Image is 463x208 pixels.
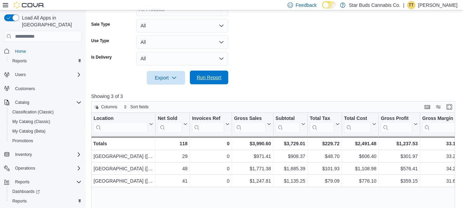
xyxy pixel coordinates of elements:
span: Load All Apps in [GEOGRAPHIC_DATA] [19,14,82,28]
span: Reports [10,57,82,65]
label: Sale Type [91,22,110,27]
span: Promotions [10,137,82,145]
button: Reports [12,178,32,186]
span: Users [15,72,26,77]
div: 41 [158,177,187,185]
button: Catalog [1,98,84,107]
button: Total Tax [310,115,340,133]
p: [PERSON_NAME] [418,1,458,9]
button: Keyboard shortcuts [423,103,431,111]
span: My Catalog (Classic) [12,119,50,124]
div: Net Sold [158,115,182,122]
div: Gross Sales [234,115,266,133]
span: Export [151,71,181,85]
div: $301.97 [381,152,418,161]
div: $3,729.01 [276,139,305,148]
button: Display options [434,103,442,111]
div: 33.19% [422,139,462,148]
span: Classification (Classic) [12,109,54,115]
span: Sort fields [130,104,148,110]
div: $2,491.48 [344,139,376,148]
button: Users [12,71,28,79]
span: Home [15,49,26,54]
div: Net Sold [158,115,182,133]
button: My Catalog (Beta) [7,126,84,136]
div: 0 [192,139,229,148]
label: Is Delivery [91,54,112,60]
span: Reports [15,179,29,185]
button: Export [147,71,185,85]
div: $908.37 [276,152,305,161]
span: Reports [10,197,82,205]
span: Columns [101,104,117,110]
button: Gross Profit [381,115,418,133]
div: 29 [158,152,187,161]
div: Invoices Ref [192,115,224,133]
div: 0 [192,152,229,161]
span: Users [12,71,82,79]
button: All [136,19,228,33]
div: $1,135.25 [276,177,305,185]
a: Dashboards [7,187,84,196]
a: Classification (Classic) [10,108,57,116]
button: Promotions [7,136,84,146]
div: $606.40 [344,152,376,161]
div: [GEOGRAPHIC_DATA] ([GEOGRAPHIC_DATA]) [94,177,153,185]
p: | [403,1,404,9]
span: Operations [15,166,35,171]
span: Home [12,47,82,55]
span: Catalog [15,100,29,105]
div: 0 [192,177,229,185]
input: Dark Mode [322,1,337,9]
button: Reports [7,56,84,66]
div: Total Tax [310,115,334,122]
div: Gross Margin [422,115,457,122]
div: $79.09 [310,177,340,185]
a: Dashboards [10,187,42,196]
span: My Catalog (Beta) [12,129,46,134]
div: $1,108.98 [344,165,376,173]
div: $1,685.39 [276,165,305,173]
div: Invoices Ref [192,115,224,122]
a: My Catalog (Beta) [10,127,48,135]
button: Total Cost [344,115,376,133]
div: Total Cost [344,115,371,122]
div: $1,247.81 [234,177,271,185]
div: Location [94,115,148,133]
div: $776.10 [344,177,376,185]
a: Promotions [10,137,36,145]
button: Users [1,70,84,79]
span: Inventory [12,150,82,159]
div: $359.15 [381,177,418,185]
span: Dashboards [10,187,82,196]
div: $1,771.38 [234,165,271,173]
button: Location [94,115,153,133]
button: All [136,35,228,49]
img: Cova [14,2,45,9]
span: Operations [12,164,82,172]
button: Gross Sales [234,115,271,133]
span: Catalog [12,98,82,107]
span: Feedback [296,2,317,9]
button: Subtotal [276,115,305,133]
button: Classification (Classic) [7,107,84,117]
button: Inventory [12,150,35,159]
div: Gross Sales [234,115,266,122]
div: $576.41 [381,165,418,173]
span: My Catalog (Classic) [10,118,82,126]
button: Inventory [1,150,84,159]
button: My Catalog (Classic) [7,117,84,126]
button: Invoices Ref [192,115,229,133]
div: $3,990.60 [234,139,271,148]
div: Subtotal [276,115,300,122]
div: $1,237.53 [381,139,418,148]
div: [GEOGRAPHIC_DATA] ([GEOGRAPHIC_DATA]) [94,152,153,161]
a: My Catalog (Classic) [10,118,53,126]
a: Customers [12,85,38,93]
div: 0 [192,165,229,173]
div: Gross Profit [381,115,412,122]
button: Home [1,46,84,56]
div: 48 [158,165,187,173]
div: Total Cost [344,115,371,133]
span: TT [409,1,414,9]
